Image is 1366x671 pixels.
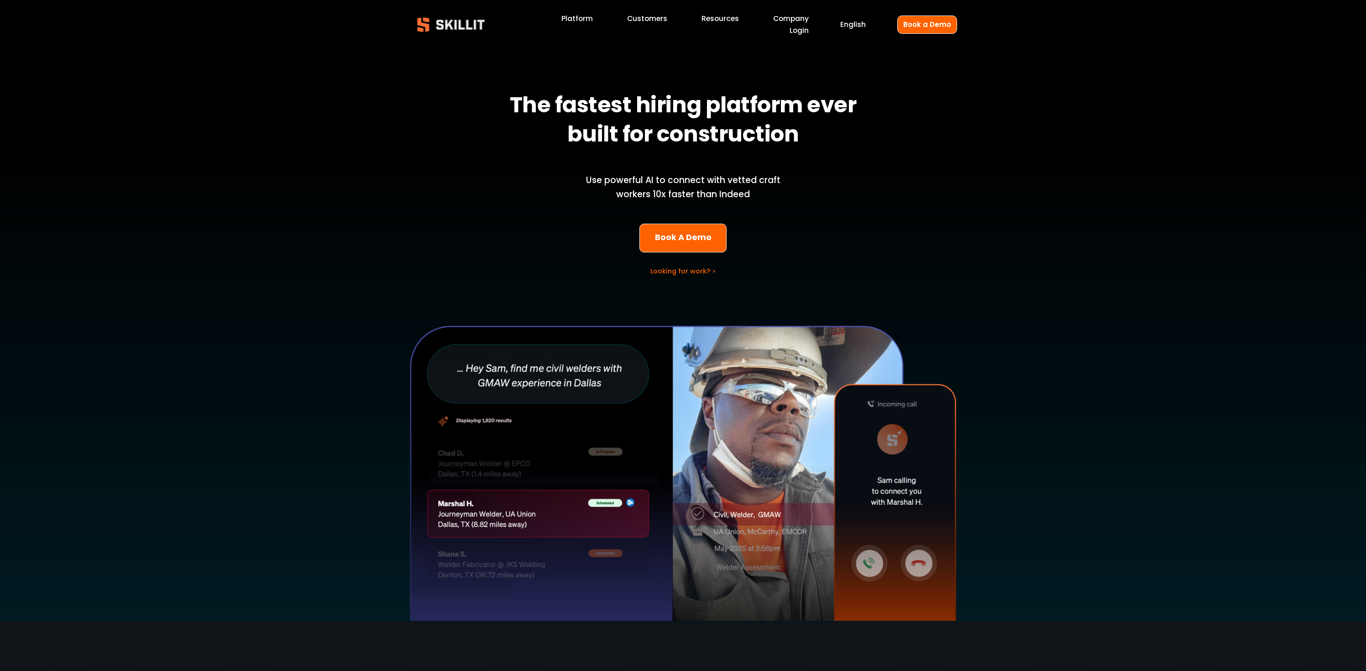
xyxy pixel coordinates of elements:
[409,11,492,38] img: Skillit
[790,25,809,37] a: Login
[561,12,593,25] a: Platform
[510,88,861,155] strong: The fastest hiring platform ever built for construction
[701,12,739,25] a: folder dropdown
[627,12,667,25] a: Customers
[840,19,866,31] div: language picker
[897,16,957,33] a: Book a Demo
[840,19,866,30] span: English
[650,267,716,276] a: Looking for work? >
[570,173,796,201] p: Use powerful AI to connect with vetted craft workers 10x faster than Indeed
[773,12,809,25] a: Company
[701,13,739,24] span: Resources
[639,224,727,252] a: Book A Demo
